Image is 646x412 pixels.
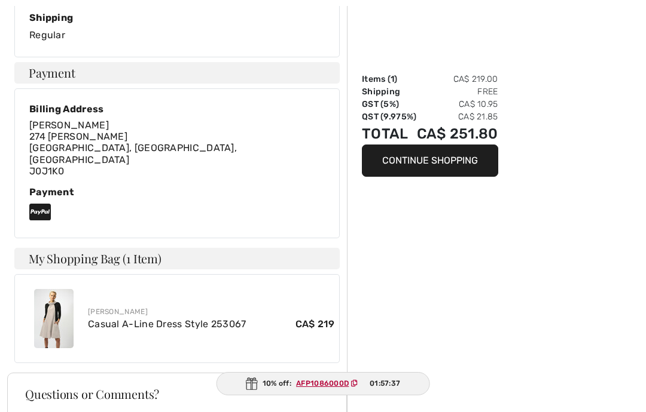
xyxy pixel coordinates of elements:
button: Continue Shopping [362,144,498,177]
div: 10% off: [217,372,430,395]
span: CA$ 219 [295,317,334,331]
td: Items ( ) [362,73,417,85]
h4: Payment [14,62,340,84]
span: 274 [PERSON_NAME] [GEOGRAPHIC_DATA], [GEOGRAPHIC_DATA], [GEOGRAPHIC_DATA] J0J1K0 [29,131,237,177]
td: Shipping [362,85,417,98]
td: GST (5%) [362,98,417,110]
img: Casual A-Line Dress Style 253067 [34,289,74,348]
td: CA$ 10.95 [417,98,498,110]
div: Billing Address [29,103,325,115]
h4: My Shopping Bag (1 Item) [14,248,340,269]
td: Total [362,123,417,144]
td: Free [417,85,498,98]
img: Gift.svg [246,377,258,390]
td: CA$ 21.85 [417,110,498,123]
div: Shipping [29,12,325,23]
span: 01:57:37 [370,378,400,389]
div: Payment [29,186,325,198]
h3: Questions or Comments? [25,388,329,400]
div: Regular [29,12,325,42]
span: [PERSON_NAME] [29,119,109,131]
div: [PERSON_NAME] [88,306,334,317]
span: 1 [391,74,394,84]
a: Casual A-Line Dress Style 253067 [88,318,246,330]
td: CA$ 251.80 [417,123,498,144]
td: QST (9.975%) [362,110,417,123]
td: CA$ 219.00 [417,73,498,85]
ins: AFP1086000D [296,379,349,388]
